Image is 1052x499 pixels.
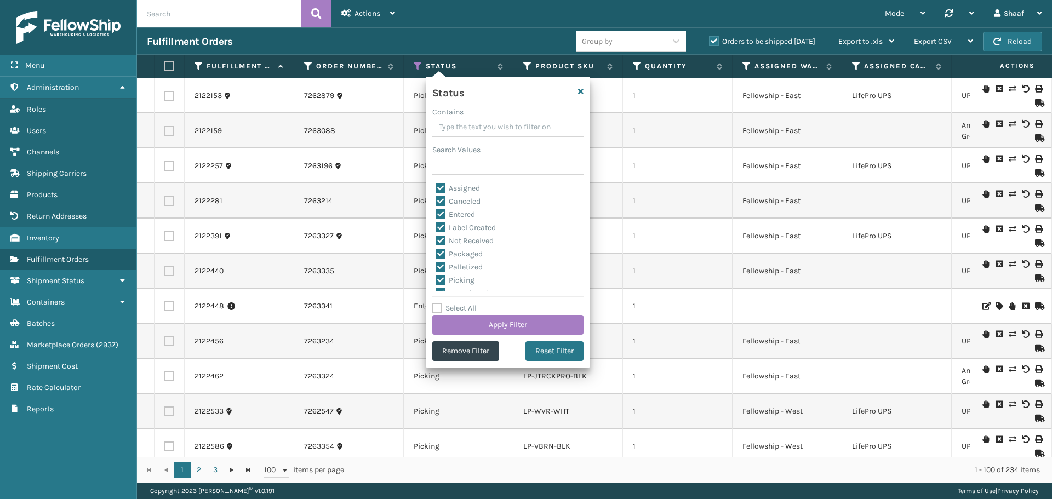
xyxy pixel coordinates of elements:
[436,249,483,259] label: Packaged
[27,297,65,307] span: Containers
[623,289,733,324] td: 1
[733,394,842,429] td: Fellowship - West
[623,254,733,289] td: 1
[27,233,59,243] span: Inventory
[982,155,989,163] i: On Hold
[1009,330,1015,338] i: Change shipping
[996,85,1002,93] i: Request to Be Cancelled
[27,147,59,157] span: Channels
[404,113,513,148] td: Picking
[27,362,78,371] span: Shipment Cost
[983,32,1042,51] button: Reload
[709,37,815,46] label: Orders to be shipped [DATE]
[264,464,281,475] span: 100
[958,487,996,495] a: Terms of Use
[195,301,224,312] a: 2122448
[1022,260,1028,268] i: Void Label
[404,254,513,289] td: Picking
[432,106,464,118] label: Contains
[733,254,842,289] td: Fellowship - East
[404,429,513,464] td: Picking
[1035,155,1042,163] i: Print Label
[195,231,222,242] a: 2122391
[996,330,1002,338] i: Request to Be Cancelled
[27,340,94,349] span: Marketplace Orders
[304,406,334,417] a: 7262547
[404,324,513,359] td: Picking
[645,61,711,71] label: Quantity
[432,83,464,100] h4: Status
[754,61,821,71] label: Assigned Warehouse
[304,196,333,207] a: 7263214
[1035,239,1042,247] i: Mark as Shipped
[1022,190,1028,198] i: Void Label
[982,365,989,373] i: On Hold
[733,324,842,359] td: Fellowship - East
[1035,99,1042,107] i: Mark as Shipped
[404,359,513,394] td: Picking
[27,211,87,221] span: Return Addresses
[207,61,273,71] label: Fulfillment Order Id
[733,183,842,219] td: Fellowship - East
[523,371,587,381] a: LP-JTRCKPRO-BLK
[1035,380,1042,387] i: Mark as Shipped
[1035,134,1042,142] i: Mark as Shipped
[914,37,952,46] span: Export CSV
[207,462,224,478] a: 3
[404,394,513,429] td: Picking
[733,359,842,394] td: Fellowship - East
[1035,204,1042,212] i: Mark as Shipped
[1022,85,1028,93] i: Void Label
[436,262,483,272] label: Palletized
[436,236,494,245] label: Not Received
[996,435,1002,443] i: Request to Be Cancelled
[996,155,1002,163] i: Request to Be Cancelled
[982,190,989,198] i: On Hold
[1022,365,1028,373] i: Void Label
[982,225,989,233] i: On Hold
[623,359,733,394] td: 1
[195,125,222,136] a: 2122159
[996,190,1002,198] i: Request to Be Cancelled
[27,383,81,392] span: Rate Calculator
[1035,435,1042,443] i: Print Label
[27,276,84,285] span: Shipment Status
[25,61,44,70] span: Menu
[1009,435,1015,443] i: Change shipping
[436,276,474,285] label: Picking
[304,336,334,347] a: 7263234
[27,169,87,178] span: Shipping Carriers
[623,78,733,113] td: 1
[404,78,513,113] td: Picking
[1022,120,1028,128] i: Void Label
[1035,85,1042,93] i: Print Label
[982,260,989,268] i: On Hold
[432,315,584,335] button: Apply Filter
[842,78,952,113] td: LifePro UPS
[304,125,335,136] a: 7263088
[1035,330,1042,338] i: Print Label
[27,319,55,328] span: Batches
[1022,155,1028,163] i: Void Label
[864,61,930,71] label: Assigned Carrier
[195,90,222,101] a: 2122153
[996,302,1002,310] i: Assign Carrier and Warehouse
[733,113,842,148] td: Fellowship - East
[436,183,480,193] label: Assigned
[304,266,334,277] a: 7263335
[1009,120,1015,128] i: Change shipping
[191,462,207,478] a: 2
[147,35,232,48] h3: Fulfillment Orders
[1022,330,1028,338] i: Void Label
[733,148,842,183] td: Fellowship - East
[623,324,733,359] td: 1
[404,289,513,324] td: Entered
[1035,169,1042,177] i: Mark as Shipped
[623,113,733,148] td: 1
[195,336,224,347] a: 2122456
[355,9,380,18] span: Actions
[965,57,1042,75] span: Actions
[436,223,496,232] label: Label Created
[842,148,952,183] td: LifePro UPS
[432,144,481,156] label: Search Values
